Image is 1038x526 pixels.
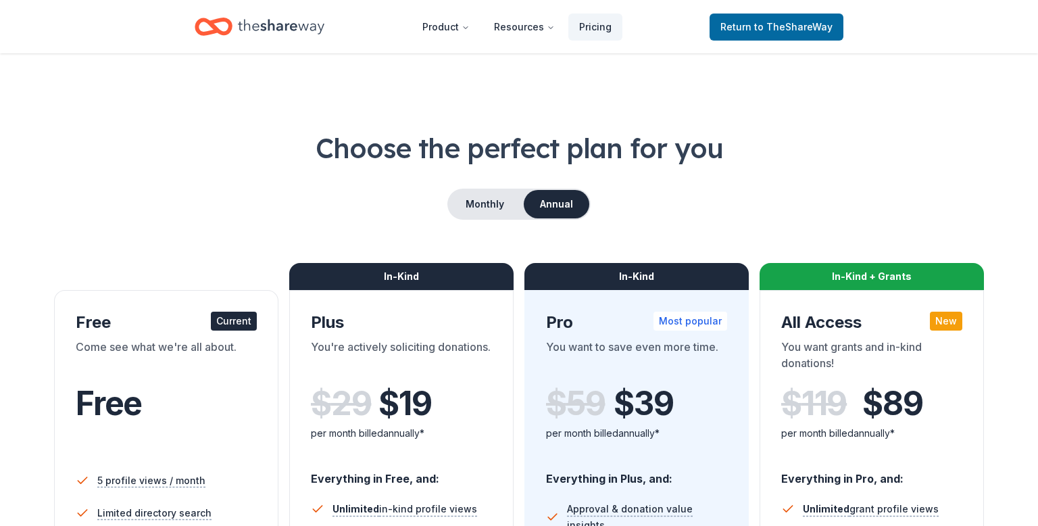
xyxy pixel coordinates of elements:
span: 5 profile views / month [97,473,205,489]
div: Everything in Free, and: [311,459,492,487]
div: Current [211,312,257,331]
div: Come see what we're all about. [76,339,257,377]
a: Pricing [568,14,622,41]
h1: Choose the perfect plan for you [54,129,984,167]
button: Annual [524,190,589,218]
div: per month billed annually* [781,425,962,441]
div: per month billed annually* [546,425,727,441]
div: You want grants and in-kind donations! [781,339,962,377]
span: grant profile views [803,503,939,515]
span: Unlimited [803,503,849,515]
span: Return [720,19,833,35]
div: In-Kind [524,263,749,290]
a: Home [195,11,324,43]
div: Everything in Plus, and: [546,459,727,487]
div: Plus [311,312,492,333]
div: Most popular [653,312,727,331]
div: New [930,312,962,331]
div: per month billed annually* [311,425,492,441]
div: Pro [546,312,727,333]
div: All Access [781,312,962,333]
span: $ 39 [614,385,673,423]
a: Returnto TheShareWay [710,14,843,41]
div: In-Kind [289,263,514,290]
span: Unlimited [332,503,379,515]
div: You want to save even more time. [546,339,727,377]
span: to TheShareWay [754,21,833,32]
span: $ 19 [378,385,431,423]
span: in-kind profile views [332,503,477,515]
span: Free [76,383,142,423]
div: Everything in Pro, and: [781,459,962,487]
span: Limited directory search [97,505,212,521]
nav: Main [412,11,622,43]
div: You're actively soliciting donations. [311,339,492,377]
span: $ 89 [862,385,922,423]
button: Product [412,14,480,41]
button: Resources [483,14,566,41]
button: Monthly [449,190,521,218]
div: In-Kind + Grants [760,263,984,290]
div: Free [76,312,257,333]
